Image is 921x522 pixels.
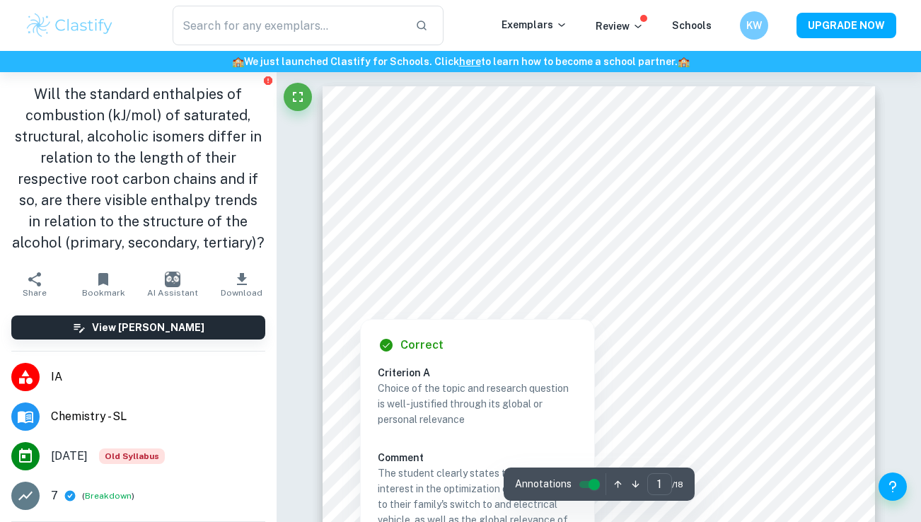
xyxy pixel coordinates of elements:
[138,265,207,304] button: AI Assistant
[515,477,572,492] span: Annotations
[879,472,907,501] button: Help and Feedback
[25,11,115,40] img: Clastify logo
[51,487,58,504] p: 7
[23,288,47,298] span: Share
[672,478,683,491] span: / 18
[502,17,567,33] p: Exemplars
[82,489,134,503] span: ( )
[672,20,712,31] a: Schools
[596,18,644,34] p: Review
[3,54,918,69] h6: We just launched Clastify for Schools. Click to learn how to become a school partner.
[284,83,312,111] button: Fullscreen
[147,288,198,298] span: AI Assistant
[232,56,244,67] span: 🏫
[51,369,265,385] span: IA
[221,288,262,298] span: Download
[69,265,139,304] button: Bookmark
[746,18,763,33] h6: KW
[378,365,589,381] h6: Criterion A
[165,272,180,287] img: AI Assistant
[207,265,277,304] button: Download
[82,288,125,298] span: Bookmark
[378,381,577,427] p: Choice of the topic and research question is well-justified through its global or personal relevance
[678,56,690,67] span: 🏫
[85,489,132,502] button: Breakdown
[99,448,165,464] div: Starting from the May 2025 session, the Chemistry IA requirements have changed. It's OK to refer ...
[51,448,88,465] span: [DATE]
[11,315,265,340] button: View [PERSON_NAME]
[378,450,577,465] h6: Comment
[99,448,165,464] span: Old Syllabus
[173,6,404,45] input: Search for any exemplars...
[11,83,265,253] h1: Will the standard enthalpies of combustion (kJ/mol) of saturated, structural, alcoholic isomers d...
[797,13,896,38] button: UPGRADE NOW
[51,408,265,425] span: Chemistry - SL
[92,320,204,335] h6: View [PERSON_NAME]
[263,75,274,86] button: Report issue
[400,337,444,354] h6: Correct
[740,11,768,40] button: KW
[459,56,481,67] a: here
